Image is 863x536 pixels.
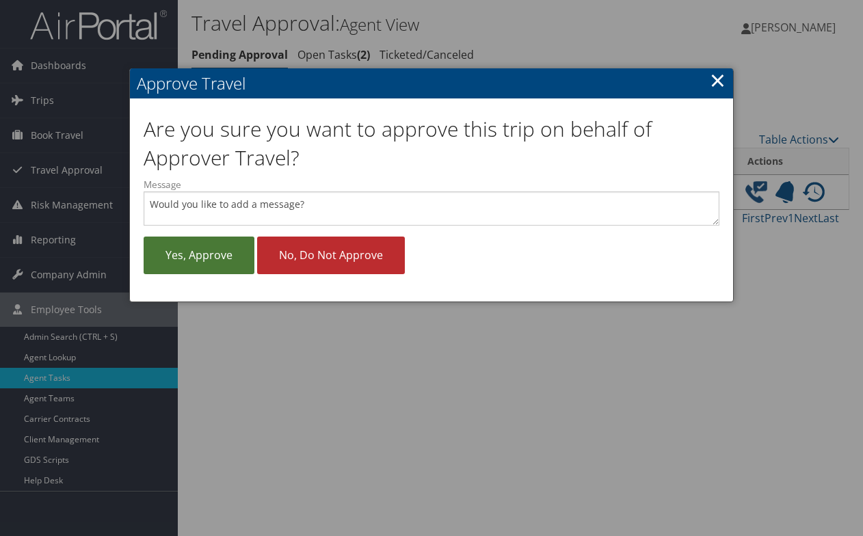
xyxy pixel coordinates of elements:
[144,115,719,172] h1: Are you sure you want to approve this trip on behalf of Approver Travel?
[257,237,405,274] a: No, do not approve
[144,178,719,226] label: Message
[144,237,254,274] a: Yes, approve
[710,66,726,94] a: ×
[130,68,732,98] h2: Approve Travel
[144,191,719,226] textarea: Message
